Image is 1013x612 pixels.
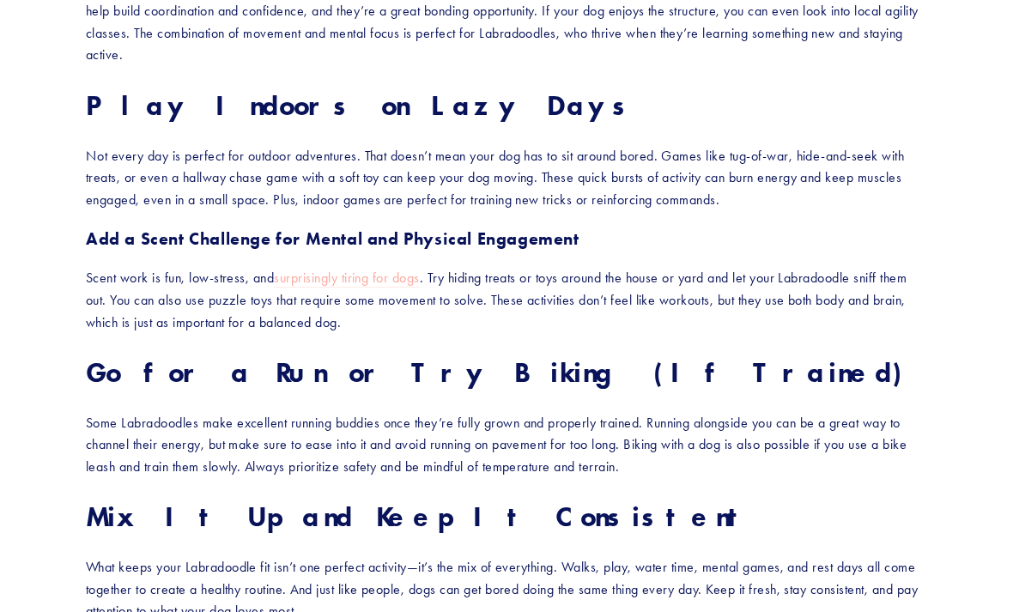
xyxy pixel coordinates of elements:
strong: Play Indoors on Lazy Days [86,89,637,123]
strong: Mix It Up and Keep It Consistent [86,500,753,534]
a: surprisingly tiring for dogs [274,270,419,288]
strong: Go for a Run or Try Biking (If Trained) [86,356,913,390]
p: Scent work is fun, low-stress, and . Try hiding treats or toys around the house or yard and let y... [86,268,927,334]
p: Some Labradoodles make excellent running buddies once they’re fully grown and properly trained. R... [86,413,927,479]
p: Not every day is perfect for outdoor adventures. That doesn’t mean your dog has to sit around bor... [86,146,927,212]
strong: Add a Scent Challenge for Mental and Physical Engagement [86,229,579,250]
